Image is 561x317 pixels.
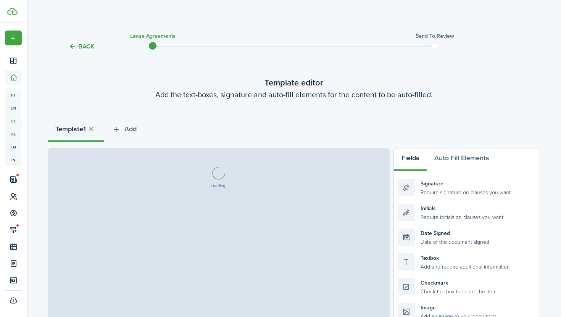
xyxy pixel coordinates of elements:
button: Back [69,42,94,50]
p: Loading [211,183,226,189]
img: TenantCloud [7,8,18,15]
button: Open menu [5,31,22,45]
wizard-step-header-title: Template editor [48,76,540,89]
button: Close tab [86,125,97,134]
a: in [5,153,22,166]
strong: 1 [83,124,86,134]
img: Loading [211,166,226,181]
h3: Lease Agreements [130,32,176,40]
a: oc [5,114,22,127]
button: Add [104,119,144,142]
a: eq [5,140,22,153]
wizard-step-header-description: Add the text-boxes, signature and auto-fill elements for the content to be auto-filled. [48,89,540,100]
a: un [5,101,22,114]
span: Add [124,124,137,134]
a: kl [5,127,22,140]
button: Fields [394,148,427,171]
strong: Template [55,124,83,134]
button: Auto Fill Elements [427,148,497,171]
a: pt [5,89,22,101]
h3: Send to review [416,32,454,40]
